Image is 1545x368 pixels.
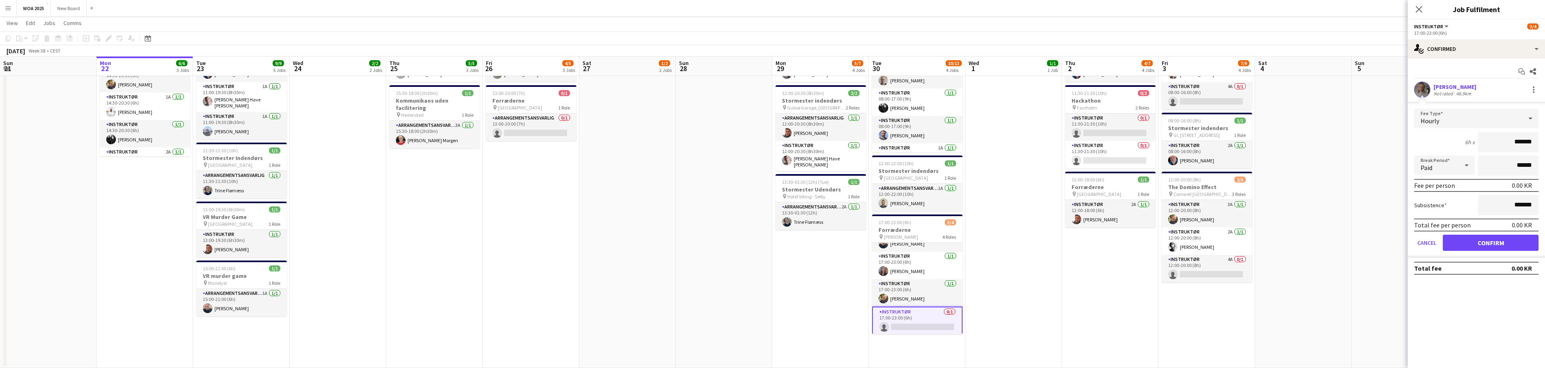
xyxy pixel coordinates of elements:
span: 26 [485,64,492,73]
div: 13:00-20:00 (7h)0/1Forræderne [GEOGRAPHIC_DATA]1 RoleArrangementsansvarlig0/113:00-20:00 (7h) [486,85,576,141]
app-card-role: Arrangementsansvarlig1/112:00-20:30 (8h30m)[PERSON_NAME] [776,114,866,141]
span: 1/1 [1138,177,1149,183]
span: Thu [1065,59,1075,67]
span: 1 [967,64,979,73]
h3: Stormester Indendørs [196,154,287,162]
span: 7/9 [1238,60,1249,66]
span: 6/6 [176,60,187,66]
h3: VR murder game [196,272,287,280]
span: 12:00-20:30 (8h30m) [782,90,824,96]
span: Gubsø Garage, [GEOGRAPHIC_DATA] [787,105,846,111]
app-job-card: 17:00-23:00 (6h)3/4Forræderne [PERSON_NAME]4 RolesArrangementsansvarlig1/117:00-23:00 (6h)[PERSON... [872,214,963,334]
span: 9/9 [273,60,284,66]
span: 2/2 [848,90,860,96]
span: View [6,19,18,27]
span: 2 Roles [846,105,860,111]
span: 1 Role [462,112,473,118]
app-card-role: Arrangementsansvarlig0/113:00-20:00 (7h) [486,114,576,141]
span: Gl. [STREET_ADDRESS] [1173,132,1220,138]
span: Favrholm [1077,105,1097,111]
span: Tue [872,59,881,67]
div: 5 Jobs [273,67,286,73]
span: 30 [871,64,881,73]
a: View [3,18,21,28]
span: Fri [1162,59,1168,67]
app-card-role: Arrangementsansvarlig2A1/113:30-01:30 (12h)Trine Flørnæss [776,202,866,230]
span: Sun [679,59,689,67]
span: Instruktør [1414,23,1443,29]
app-card-role: Instruktør1/112:00-20:30 (8h30m)[PERSON_NAME] Have [PERSON_NAME] [776,141,866,171]
span: Thu [389,59,399,67]
app-job-card: 15:00-21:00 (6h)1/1VR murder game Marielyst1 RoleArrangementsansvarlig1A1/115:00-21:00 (6h)[PERSO... [196,261,287,316]
span: 4 Roles [942,234,956,240]
app-card-role: Instruktør1/117:00-23:00 (6h)[PERSON_NAME] [872,252,963,279]
span: Hedensted [401,112,424,118]
span: 5/5 [466,60,477,66]
span: 5/7 [852,60,863,66]
app-job-card: 13:30-01:30 (12h) (Tue)1/1Stormester Udendørs Hotel Viking - Sæby1 RoleArrangementsansvarlig2A1/1... [776,174,866,230]
app-job-card: 08:00-16:00 (8h)1/1Stormester indendørs Gl. [STREET_ADDRESS]1 RoleInstruktør2A1/108:00-16:00 (8h)... [1162,113,1252,168]
app-card-role: Instruktør1/117:00-23:00 (6h)[PERSON_NAME] [872,279,963,307]
button: WOA 2025 [17,0,51,16]
app-job-card: 13:00-19:30 (6h30m)1/1VR Murder Game [GEOGRAPHIC_DATA]1 RoleInstruktør1/113:00-19:30 (6h30m)[PERS... [196,202,287,257]
span: 29 [774,64,786,73]
div: 12:00-20:30 (8h30m)2/2Stormester indendørs Gubsø Garage, [GEOGRAPHIC_DATA]2 RolesArrangementsansv... [776,85,866,171]
span: 1 Role [944,175,956,181]
h3: VR Murder Game [196,213,287,221]
span: Comms [63,19,82,27]
app-card-role: Instruktør1/114:30-20:30 (6h)[PERSON_NAME] [100,120,190,147]
span: 15:30-18:00 (2h30m) [396,90,438,96]
span: 1 Role [269,280,280,286]
label: Subsistence [1414,202,1447,209]
app-card-role: Instruktør4A0/112:00-20:00 (8h) [1162,255,1252,282]
app-card-role: Instruktør0/111:30-21:30 (10h) [1065,114,1156,141]
app-card-role: Instruktør1A1/108:00-17:00 (9h) [872,143,963,171]
div: 0.00 KR [1512,181,1532,189]
h3: Kommunikaos uden facilitering [389,97,480,111]
span: Sat [1258,59,1267,67]
span: 1/1 [945,160,956,166]
span: [GEOGRAPHIC_DATA] [1077,191,1121,197]
div: 3 Jobs [466,67,479,73]
app-card-role: Arrangementsansvarlig1/111:30-21:30 (10h)Trine Flørnæss [196,171,287,198]
div: CEST [50,48,61,54]
div: Fee per person [1414,181,1455,189]
app-job-card: 11:30-21:30 (10h)1/1Stormester Indendørs [GEOGRAPHIC_DATA]1 RoleArrangementsansvarlig1/111:30-21:... [196,143,287,198]
div: 08:00-17:00 (9h)4/5Spildesign Unika [GEOGRAPHIC_DATA] - [GEOGRAPHIC_DATA]5 RolesArrangementsansva... [872,33,963,152]
span: 10/13 [946,60,962,66]
span: 08:00-16:00 (8h) [1168,118,1201,124]
app-card-role: Instruktør1/108:00-17:00 (9h)[PERSON_NAME] [872,116,963,143]
div: 3 Jobs [177,67,189,73]
div: 6h x [1465,139,1475,146]
span: Hotel Viking - Sæby [787,193,826,200]
span: Mon [776,59,786,67]
span: 15:00-21:00 (6h) [203,265,235,271]
button: Confirm [1443,235,1539,251]
div: 14:30-20:30 (6h)4/4Stormester udendørs [GEOGRAPHIC_DATA] - [GEOGRAPHIC_DATA]4 RolesArrangementsan... [100,37,190,156]
span: Week 38 [27,48,47,54]
span: 3 Roles [1232,191,1246,197]
span: [GEOGRAPHIC_DATA] [884,175,928,181]
span: 13:00-20:00 (7h) [492,90,525,96]
div: Total fee per person [1414,221,1471,229]
span: 4 [1257,64,1267,73]
app-card-role: Instruktør1A1/111:00-19:30 (8h30m)[PERSON_NAME] [196,112,287,139]
span: 4/7 [1141,60,1153,66]
app-card-role: Arrangementsansvarlig1A1/115:00-21:00 (6h)[PERSON_NAME] [196,289,287,316]
span: 11:30-21:30 (10h) [203,147,238,154]
app-card-role: Instruktør2A1/112:00-20:00 (8h)[PERSON_NAME] [1162,227,1252,255]
span: 5 [1354,64,1364,73]
span: 3 [1160,64,1168,73]
span: 25 [388,64,399,73]
div: 12:00-22:00 (10h)1/1Stormester indendørs [GEOGRAPHIC_DATA]1 RoleArrangementsansvarlig1A1/112:00-2... [872,156,963,211]
h3: The Domino Effect [1162,183,1252,191]
h3: Stormester Udendørs [776,186,866,193]
div: 3 Jobs [563,67,575,73]
span: 1 Role [269,221,280,227]
app-card-role: Instruktør0/117:00-23:00 (6h) [872,307,963,336]
div: Confirmed [1408,39,1545,59]
span: 12:00-18:00 (6h) [1072,177,1104,183]
app-card-role: Instruktør1A1/111:00-19:30 (8h30m)[PERSON_NAME] Have [PERSON_NAME] [196,82,287,112]
span: 2 Roles [1135,105,1149,111]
